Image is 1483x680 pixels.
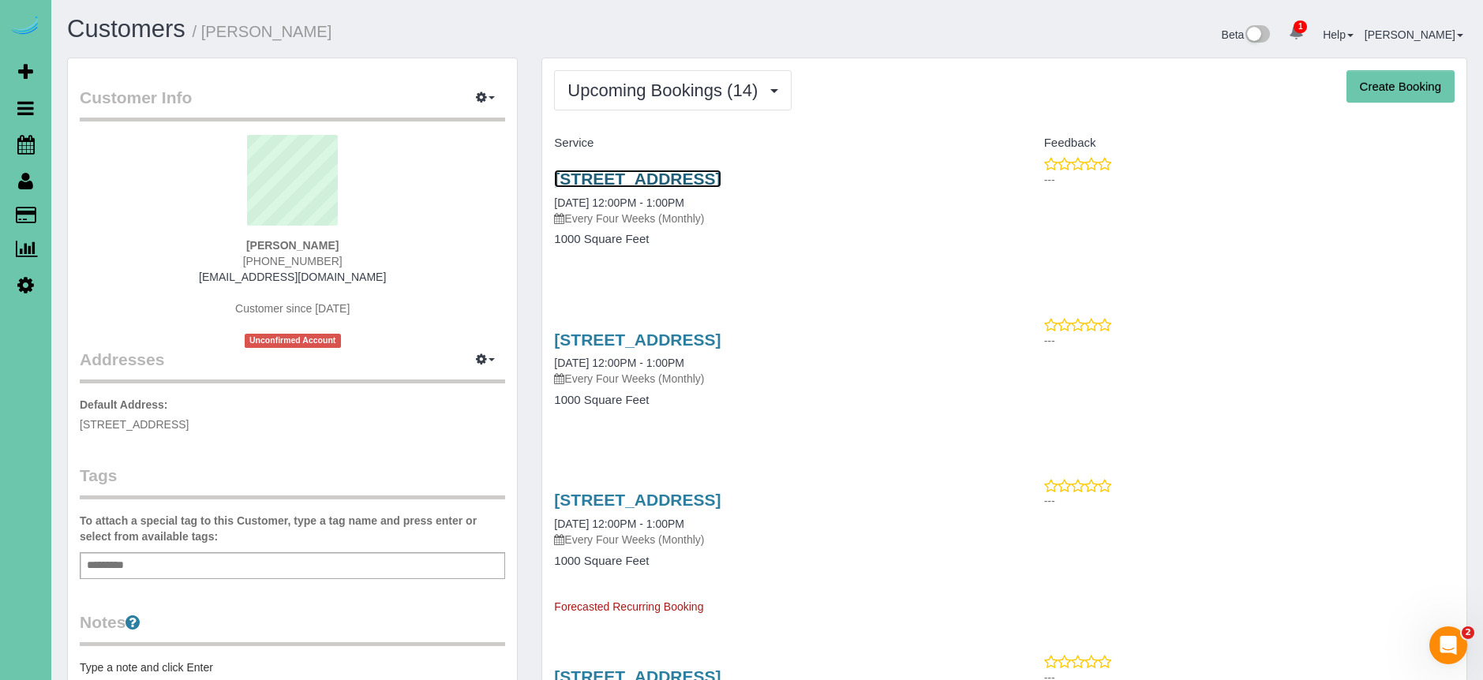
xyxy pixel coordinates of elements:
p: --- [1044,493,1455,509]
a: Beta [1222,28,1271,41]
h4: 1000 Square Feet [554,555,992,568]
span: Forecasted Recurring Booking [554,600,703,613]
legend: Notes [80,611,505,646]
span: [STREET_ADDRESS] [80,418,189,431]
a: [DATE] 12:00PM - 1:00PM [554,196,684,209]
p: Every Four Weeks (Monthly) [554,532,992,547]
a: [EMAIL_ADDRESS][DOMAIN_NAME] [199,271,386,283]
button: Upcoming Bookings (14) [554,70,792,110]
span: Customer since [DATE] [235,302,350,315]
span: 1 [1294,21,1307,33]
img: New interface [1244,25,1270,46]
p: --- [1044,333,1455,349]
label: Default Address: [80,397,168,413]
a: [STREET_ADDRESS] [554,491,721,509]
legend: Customer Info [80,86,505,121]
a: Help [1323,28,1354,41]
strong: [PERSON_NAME] [246,239,339,252]
a: [STREET_ADDRESS] [554,170,721,188]
a: [DATE] 12:00PM - 1:00PM [554,517,684,530]
h4: Feedback [1017,136,1455,150]
a: Customers [67,15,185,43]
h4: Service [554,136,992,150]
iframe: Intercom live chat [1429,626,1467,664]
p: --- [1044,172,1455,188]
a: 1 [1281,16,1312,50]
pre: Type a note and click Enter [80,659,505,675]
a: [PERSON_NAME] [1365,28,1463,41]
h4: 1000 Square Feet [554,394,992,407]
small: / [PERSON_NAME] [193,23,332,40]
span: [PHONE_NUMBER] [243,255,343,267]
h4: 1000 Square Feet [554,233,992,246]
p: Every Four Weeks (Monthly) [554,211,992,226]
a: [STREET_ADDRESS] [554,331,721,349]
p: Every Four Weeks (Monthly) [554,371,992,387]
img: Automaid Logo [9,16,41,38]
span: Upcoming Bookings (14) [567,80,766,100]
span: Unconfirmed Account [245,334,341,347]
label: To attach a special tag to this Customer, type a tag name and press enter or select from availabl... [80,513,505,544]
a: [DATE] 12:00PM - 1:00PM [554,357,684,369]
span: 2 [1462,626,1474,639]
legend: Tags [80,464,505,499]
button: Create Booking [1346,70,1455,103]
